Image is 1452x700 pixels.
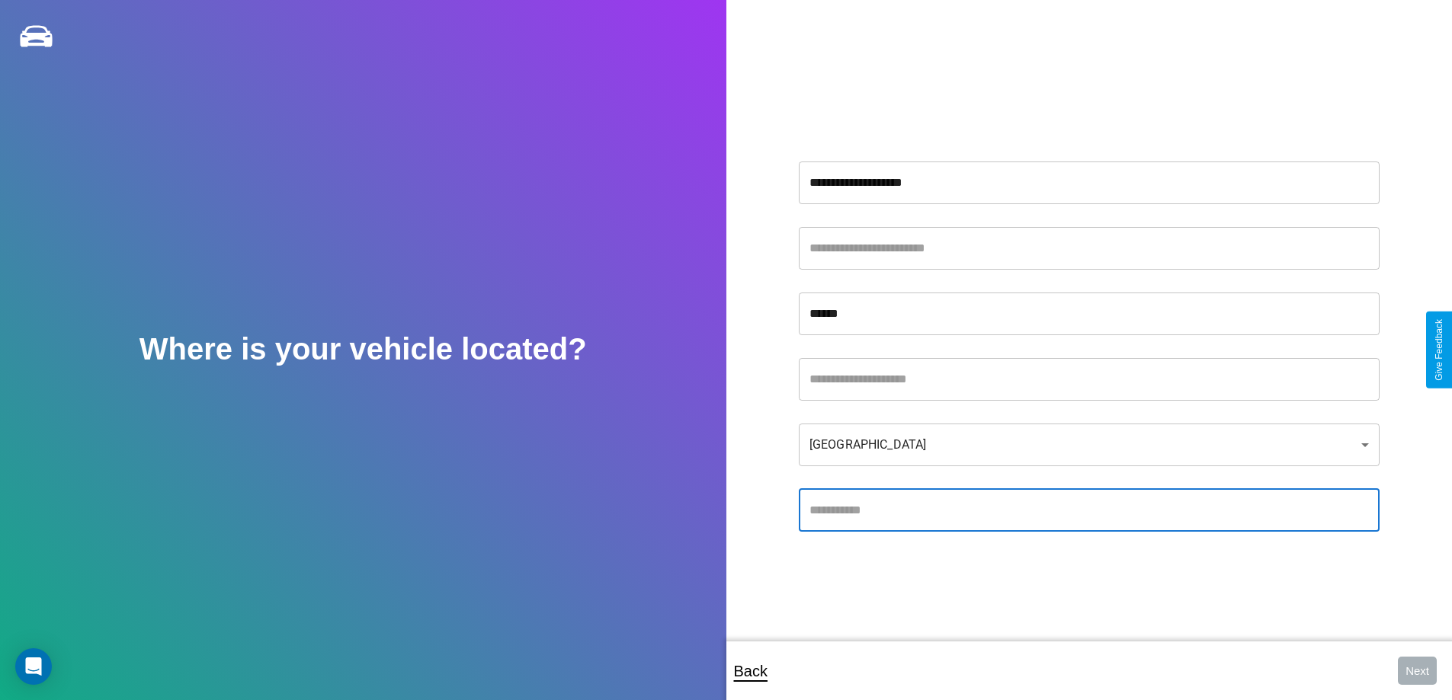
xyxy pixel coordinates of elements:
button: Next [1398,657,1437,685]
div: [GEOGRAPHIC_DATA] [799,424,1380,466]
div: Give Feedback [1434,319,1444,381]
p: Back [734,657,768,685]
div: Open Intercom Messenger [15,648,52,685]
h2: Where is your vehicle located? [139,332,587,366]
